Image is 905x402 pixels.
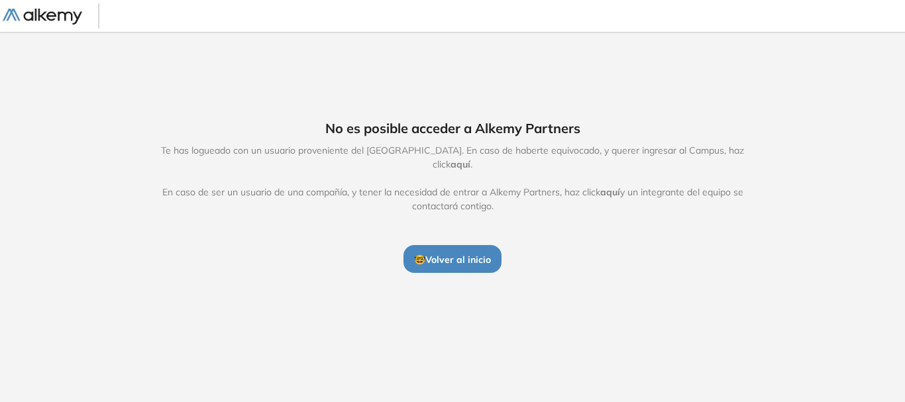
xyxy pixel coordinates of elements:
[403,245,502,273] button: 🤓Volver al inicio
[325,119,580,138] span: No es posible acceder a Alkemy Partners
[666,248,905,402] iframe: Chat Widget
[666,248,905,402] div: Widget de chat
[3,9,82,25] img: Logo
[414,254,491,266] span: 🤓 Volver al inicio
[451,158,470,170] span: aquí
[600,186,620,198] span: aquí
[147,144,758,213] span: Te has logueado con un usuario proveniente del [GEOGRAPHIC_DATA]. En caso de haberte equivocado, ...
